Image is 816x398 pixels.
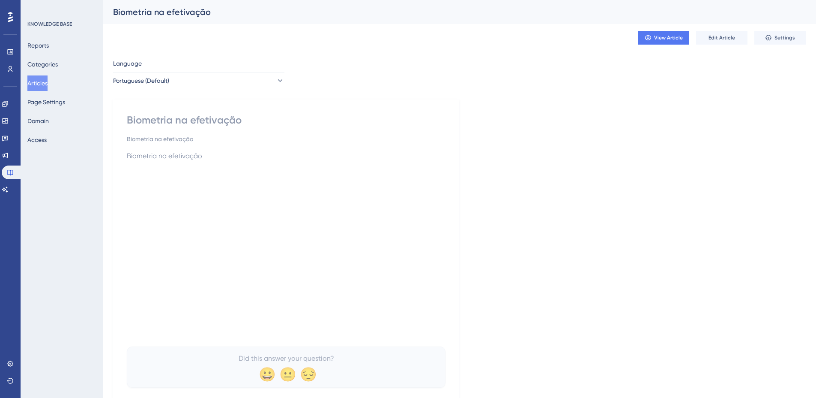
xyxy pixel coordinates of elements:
span: View Article [654,34,683,41]
button: Access [27,132,47,148]
div: Biometria na efetivação [127,134,445,144]
span: Portuguese (Default) [113,75,169,86]
span: Language [113,58,142,69]
button: Page Settings [27,94,65,110]
span: Settings [774,34,795,41]
button: Categories [27,57,58,72]
button: Domain [27,113,49,129]
div: KNOWLEDGE BASE [27,21,72,27]
button: Edit Article [696,31,747,45]
button: Portuguese (Default) [113,72,284,89]
span: Did this answer your question? [239,353,334,364]
button: Settings [754,31,806,45]
div: Biometria na efetivação [113,6,784,18]
div: Biometria na efetivação [127,113,445,127]
button: View Article [638,31,689,45]
span: Edit Article [708,34,735,41]
button: Articles [27,75,48,91]
span: Biometria na efetivação [127,152,202,160]
button: Reports [27,38,49,53]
